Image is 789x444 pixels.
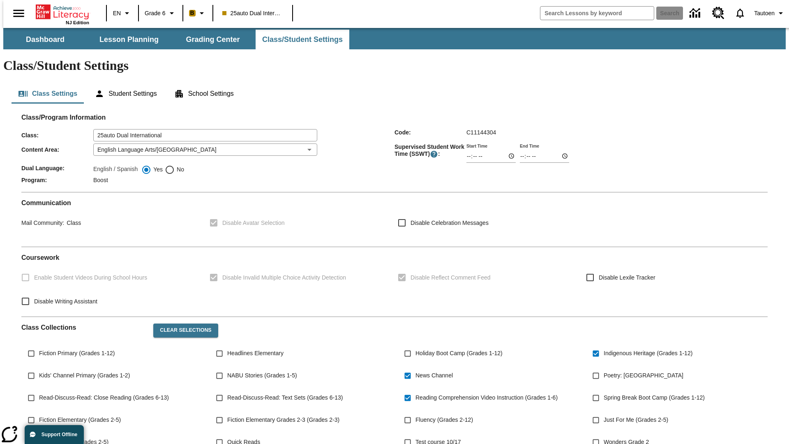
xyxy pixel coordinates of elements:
label: End Time [520,143,539,149]
span: Fluency (Grades 2-12) [415,416,473,424]
span: Disable Celebration Messages [411,219,489,227]
button: Language: EN, Select a language [109,6,136,21]
span: B [190,8,194,18]
a: Notifications [729,2,751,24]
span: Spring Break Boot Camp (Grades 1-12) [604,393,705,402]
button: Lesson Planning [88,30,170,49]
button: School Settings [168,84,240,104]
span: Fiction Elementary Grades 2-3 (Grades 2-3) [227,416,339,424]
input: Class [93,129,317,141]
span: Holiday Boot Camp (Grades 1-12) [415,349,503,358]
div: English Language Arts/[GEOGRAPHIC_DATA] [93,143,317,156]
button: Clear Selections [153,324,218,338]
div: Class/Student Settings [12,84,777,104]
span: Read-Discuss-Read: Close Reading (Grades 6-13) [39,393,169,402]
span: Tautoen [754,9,775,18]
span: Code : [394,129,466,136]
button: Class/Student Settings [256,30,349,49]
span: EN [113,9,121,18]
span: Class : [21,132,93,139]
span: Disable Lexile Tracker [599,273,655,282]
div: Home [36,3,89,25]
div: Class/Program Information [21,122,768,185]
span: Supervised Student Work Time (SSWT) : [394,143,466,158]
span: Just For Me (Grades 2-5) [604,416,668,424]
h2: Course work [21,254,768,261]
span: Boost [93,177,108,183]
span: News Channel [415,371,453,380]
button: Grade: Grade 6, Select a grade [141,6,180,21]
span: Fiction Primary (Grades 1-12) [39,349,115,358]
span: Grade 6 [145,9,166,18]
a: Home [36,4,89,20]
button: Support Offline [25,425,84,444]
button: Class Settings [12,84,84,104]
label: English / Spanish [93,165,138,175]
span: Class [64,220,81,226]
span: Poetry: [GEOGRAPHIC_DATA] [604,371,683,380]
span: Reading Comprehension Video Instruction (Grades 1-6) [415,393,558,402]
span: 25auto Dual International [222,9,283,18]
span: Program : [21,177,93,183]
span: Yes [151,165,163,174]
label: Start Time [466,143,487,149]
div: SubNavbar [3,28,786,49]
span: Dual Language : [21,165,93,171]
span: Disable Avatar Selection [222,219,285,227]
h1: Class/Student Settings [3,58,786,73]
button: Dashboard [4,30,86,49]
span: Kids' Channel Primary (Grades 1-2) [39,371,130,380]
button: Supervised Student Work Time is the timeframe when students can take LevelSet and when lessons ar... [430,150,438,158]
span: Disable Invalid Multiple Choice Activity Detection [222,273,346,282]
span: Fiction Elementary (Grades 2-5) [39,416,121,424]
span: Content Area : [21,146,93,153]
span: Support Offline [42,432,77,437]
span: Disable Writing Assistant [34,297,97,306]
input: search field [540,7,654,20]
span: NABU Stories (Grades 1-5) [227,371,297,380]
span: Mail Community : [21,220,64,226]
h2: Communication [21,199,768,207]
span: NJ Edition [66,20,89,25]
span: Disable Reflect Comment Feed [411,273,491,282]
div: Coursework [21,254,768,310]
span: C11144304 [466,129,496,136]
a: Data Center [685,2,707,25]
div: Communication [21,199,768,240]
h2: Class/Program Information [21,113,768,121]
span: Headlines Elementary [227,349,284,358]
button: Open side menu [7,1,31,25]
button: Grading Center [172,30,254,49]
div: SubNavbar [3,30,350,49]
span: Enable Student Videos During School Hours [34,273,147,282]
span: Read-Discuss-Read: Text Sets (Grades 6-13) [227,393,343,402]
a: Resource Center, Will open in new tab [707,2,729,24]
span: No [175,165,184,174]
span: Indigenous Heritage (Grades 1-12) [604,349,692,358]
h2: Class Collections [21,324,147,331]
button: Boost Class color is peach. Change class color [186,6,210,21]
button: Profile/Settings [751,6,789,21]
button: Student Settings [88,84,163,104]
